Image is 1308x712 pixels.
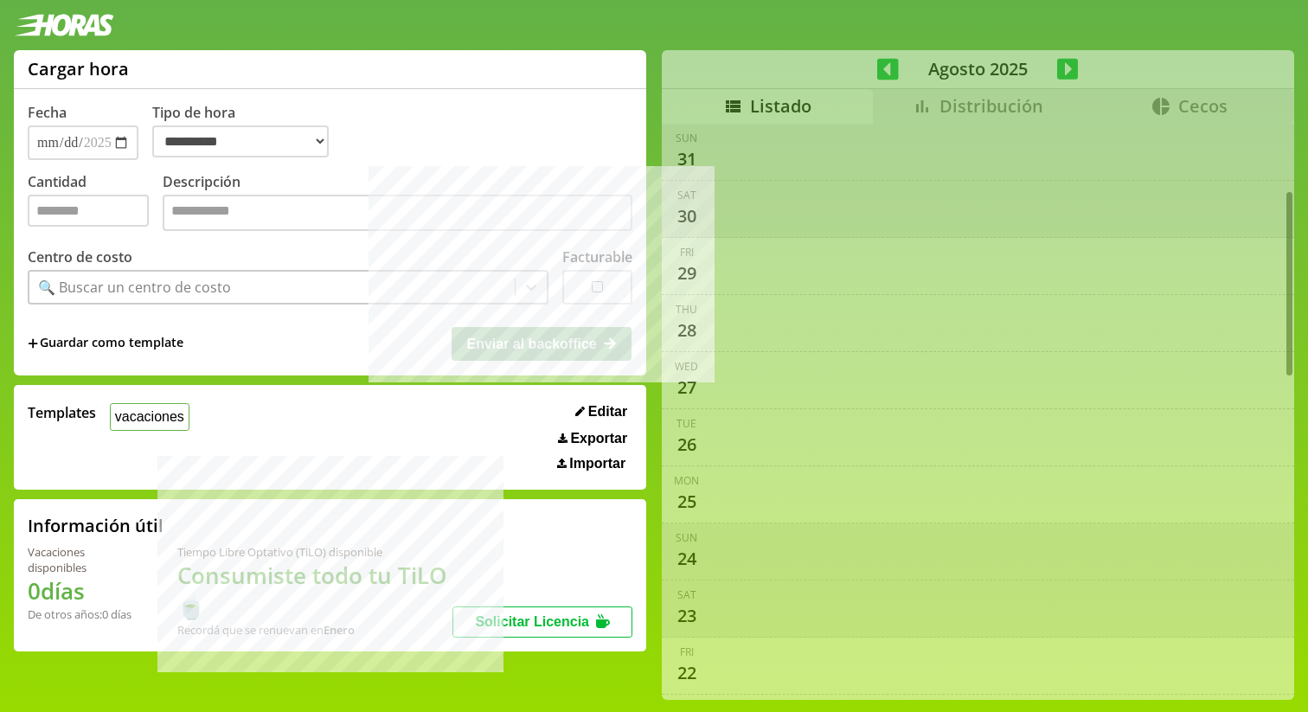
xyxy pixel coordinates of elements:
[177,560,453,622] h1: Consumiste todo tu TiLO 🍵
[452,606,632,638] button: Solicitar Licencia
[28,403,96,422] span: Templates
[28,575,136,606] h1: 0 días
[177,544,453,560] div: Tiempo Libre Optativo (TiLO) disponible
[553,430,632,447] button: Exportar
[14,14,114,36] img: logotipo
[588,404,627,420] span: Editar
[28,334,183,353] span: +Guardar como template
[152,103,343,160] label: Tipo de hora
[110,403,189,430] button: vacaciones
[475,614,589,629] span: Solicitar Licencia
[163,172,632,235] label: Descripción
[562,247,632,266] label: Facturable
[28,334,38,353] span: +
[38,278,231,297] div: 🔍 Buscar un centro de costo
[163,195,632,231] textarea: Descripción
[28,247,132,266] label: Centro de costo
[28,57,129,80] h1: Cargar hora
[570,431,627,446] span: Exportar
[28,544,136,575] div: Vacaciones disponibles
[152,125,329,157] select: Tipo de hora
[177,622,453,638] div: Recordá que se renuevan en
[570,403,632,420] button: Editar
[324,622,355,638] b: Enero
[28,606,136,622] div: De otros años: 0 días
[28,195,149,227] input: Cantidad
[28,103,67,122] label: Fecha
[28,172,163,235] label: Cantidad
[569,456,625,471] span: Importar
[28,514,163,537] h2: Información útil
